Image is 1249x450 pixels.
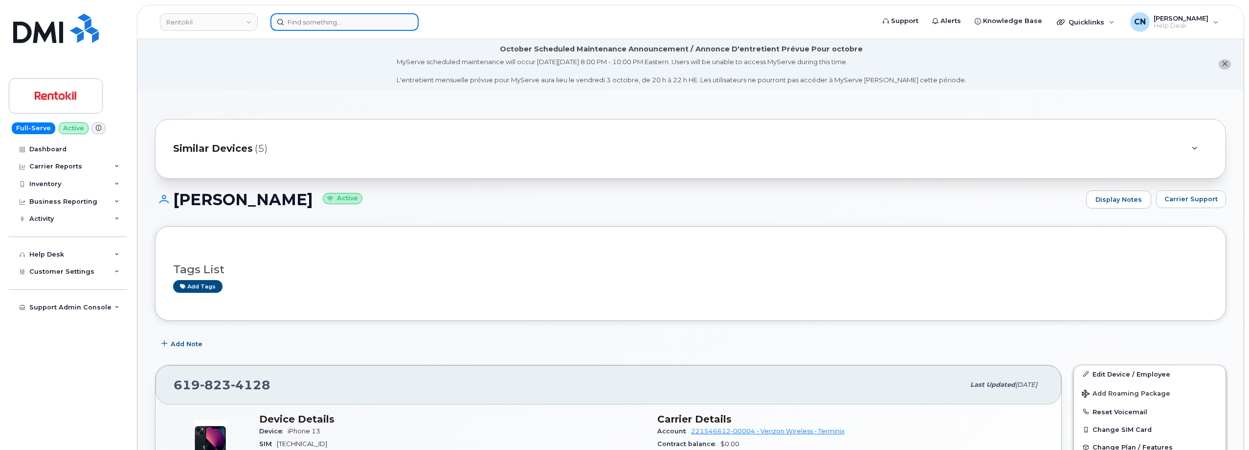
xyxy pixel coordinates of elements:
[173,142,253,156] span: Similar Devices
[500,44,863,54] div: October Scheduled Maintenance Announcement / Annonce D'entretient Prévue Pour octobre
[1082,390,1170,399] span: Add Roaming Package
[155,335,211,353] button: Add Note
[259,413,646,425] h3: Device Details
[1086,190,1151,209] a: Display Notes
[1074,421,1226,438] button: Change SIM Card
[1074,403,1226,421] button: Reset Voicemail
[259,440,277,448] span: SIM
[171,339,202,349] span: Add Note
[657,440,720,448] span: Contract balance
[691,427,845,435] a: 221546612-00004 - Verizon Wireless - Terminix
[1156,190,1226,208] button: Carrier Support
[970,381,1015,388] span: Last updated
[1206,407,1242,443] iframe: Messenger Launcher
[1015,381,1037,388] span: [DATE]
[1074,365,1226,383] a: Edit Device / Employee
[255,142,268,156] span: (5)
[288,427,320,435] span: iPhone 13
[173,280,223,292] a: Add tags
[173,263,1208,276] h3: Tags List
[1074,383,1226,403] button: Add Roaming Package
[231,378,270,392] span: 4128
[200,378,231,392] span: 823
[323,193,362,204] small: Active
[657,427,691,435] span: Account
[259,427,288,435] span: Device
[155,191,1081,208] h1: [PERSON_NAME]
[277,440,327,448] span: [TECHNICAL_ID]
[657,413,1044,425] h3: Carrier Details
[720,440,739,448] span: $0.00
[1164,194,1218,204] span: Carrier Support
[174,378,270,392] span: 619
[397,57,966,85] div: MyServe scheduled maintenance will occur [DATE][DATE] 8:00 PM - 10:00 PM Eastern. Users will be u...
[1219,59,1231,70] button: close notification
